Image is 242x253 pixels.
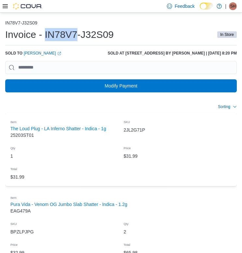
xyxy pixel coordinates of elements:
[5,28,114,41] h1: Invoice - IN78V7-J32S09
[220,32,234,38] span: In Store
[8,116,121,126] div: Item
[10,202,127,207] button: Pura Vida - Venom OG Jumbo Slab Shatter - Indica - 1.2g
[8,238,121,249] div: Price
[121,225,234,238] div: 2
[57,52,61,55] svg: External link
[5,79,237,92] button: Modify Payment
[8,170,121,183] div: $31.99
[175,3,195,9] span: Feedback
[8,142,121,152] div: Qty
[24,51,61,56] a: [PERSON_NAME]External link
[13,3,42,9] img: Cova
[105,83,137,89] span: Modify Payment
[230,2,236,10] span: SH
[121,238,234,249] div: Total
[8,150,121,163] div: 1
[5,20,237,27] nav: An example of EuiBreadcrumbs
[5,51,61,56] div: Sold to
[217,31,237,38] span: In Store
[5,61,237,74] input: This is a search bar. As you type, the results lower in the page will automatically filter.
[121,142,234,152] div: Price
[218,104,230,109] span: Sorting
[121,150,234,163] div: $31.99
[121,116,234,126] div: SKU
[225,2,226,10] p: |
[108,51,237,56] h6: Sold at [STREET_ADDRESS] by [PERSON_NAME] | [DATE] 8:20 PM
[200,3,213,9] input: Dark Mode
[8,191,130,202] div: Item
[10,126,106,139] div: 25203ST01
[121,217,234,228] div: Qty
[10,126,106,131] button: The Loud Plug - LA Inferno Shatter - Indica - 1g
[8,217,121,228] div: SKU
[8,163,121,173] div: Total
[10,202,127,215] div: EAG479A
[10,228,34,236] span: BPZLPJPG
[229,2,237,10] div: Santiago Hernandez
[218,103,237,111] button: Sorting
[124,126,145,134] span: 2JL2G71P
[5,20,37,25] button: IN78V7-J32S09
